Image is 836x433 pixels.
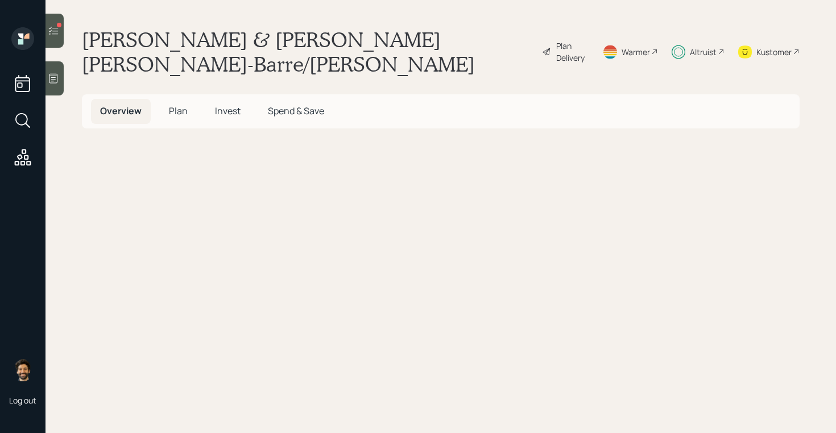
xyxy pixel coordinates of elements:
div: Plan Delivery [556,40,589,64]
div: Log out [9,395,36,406]
span: Overview [100,105,142,117]
img: eric-schwartz-headshot.png [11,359,34,381]
span: Plan [169,105,188,117]
span: Invest [215,105,241,117]
div: Altruist [690,46,717,58]
div: Warmer [622,46,650,58]
h1: [PERSON_NAME] & [PERSON_NAME] [PERSON_NAME]-Barre/[PERSON_NAME] [82,27,533,76]
div: Kustomer [756,46,792,58]
span: Spend & Save [268,105,324,117]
